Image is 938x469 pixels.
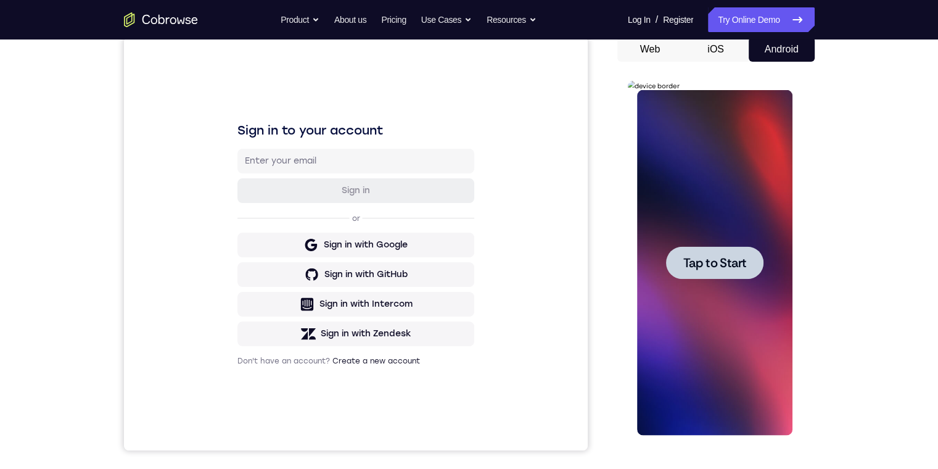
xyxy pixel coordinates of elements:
div: Sign in with Intercom [195,261,289,273]
button: Web [617,37,683,62]
button: Use Cases [421,7,472,32]
div: Sign in with Zendesk [197,291,287,303]
a: Try Online Demo [708,7,814,32]
button: Android [749,37,815,62]
span: / [656,12,658,27]
button: Sign in with GitHub [113,225,350,250]
a: Go to the home page [124,12,198,27]
a: Log In [628,7,651,32]
button: Tap to Start [38,165,136,198]
a: Register [663,7,693,32]
button: Product [281,7,319,32]
button: Sign in with Zendesk [113,284,350,309]
iframe: Agent [124,37,588,450]
a: About us [334,7,366,32]
button: Sign in with Intercom [113,255,350,280]
a: Create a new account [208,320,296,328]
div: Sign in with Google [200,202,284,214]
button: Sign in with Google [113,196,350,220]
p: or [226,176,239,186]
a: Pricing [381,7,406,32]
p: Don't have an account? [113,319,350,329]
button: Resources [487,7,537,32]
button: iOS [683,37,749,62]
span: Tap to Start [56,176,118,188]
div: Sign in with GitHub [200,231,284,244]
